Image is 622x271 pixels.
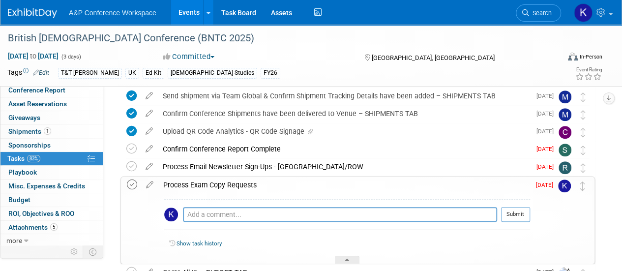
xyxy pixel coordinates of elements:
div: Event Format [515,51,602,66]
span: (3 days) [60,54,81,60]
span: to [29,52,38,60]
a: Playbook [0,166,103,179]
span: 83% [27,155,40,162]
a: Tasks83% [0,152,103,165]
span: Budget [8,196,30,204]
span: [GEOGRAPHIC_DATA], [GEOGRAPHIC_DATA] [371,54,494,61]
i: Move task [581,128,586,137]
a: Search [516,4,561,22]
div: Process Exam Copy Requests [158,177,530,193]
a: edit [141,127,158,136]
span: Conference Report [8,86,65,94]
a: Edit [33,69,49,76]
span: Giveaways [8,114,40,121]
a: Asset Reservations [0,97,103,111]
div: T&T [PERSON_NAME] [58,68,122,78]
div: Confirm Conference Report Complete [158,141,531,157]
span: Attachments [8,223,58,231]
a: Sponsorships [0,139,103,152]
span: more [6,237,22,244]
img: Matt Hambridge [559,108,571,121]
div: [DEMOGRAPHIC_DATA] Studies [168,68,257,78]
a: edit [141,181,158,189]
div: UK [125,68,139,78]
span: [DATE] [536,92,559,99]
img: Sarah Blake [559,144,571,156]
a: edit [141,91,158,100]
img: Format-Inperson.png [568,53,578,60]
span: Misc. Expenses & Credits [8,182,85,190]
span: A&P Conference Workspace [69,9,156,17]
i: Move task [581,163,586,173]
td: Toggle Event Tabs [83,245,103,258]
a: Giveaways [0,111,103,124]
img: Kate Hunneyball [574,3,592,22]
span: Asset Reservations [8,100,67,108]
span: Playbook [8,168,37,176]
a: edit [141,145,158,153]
td: Personalize Event Tab Strip [66,245,83,258]
i: Move task [581,110,586,120]
div: In-Person [579,53,602,60]
a: edit [141,109,158,118]
div: Event Rating [575,67,602,72]
i: Move task [581,146,586,155]
i: Move task [580,181,585,191]
a: Budget [0,193,103,207]
span: [DATE] [536,163,559,170]
div: FY26 [261,68,280,78]
div: Ed Kit [143,68,164,78]
div: Confirm Conference Shipments have been delivered to Venue – SHIPMENTS TAB [158,105,531,122]
a: Attachments5 [0,221,103,234]
td: Tags [7,67,49,79]
a: Misc. Expenses & Credits [0,180,103,193]
span: [DATE] [536,181,558,188]
button: Submit [501,207,530,222]
span: ROI, Objectives & ROO [8,210,74,217]
i: Move task [581,92,586,102]
a: Show task history [177,240,222,247]
span: [DATE] [536,128,559,135]
div: British [DEMOGRAPHIC_DATA] Conference (BNTC 2025) [4,30,552,47]
div: Send shipment via Team Global & Confirm Shipment Tracking Details have been added – SHIPMENTS TAB [158,88,531,104]
div: Process Email Newsletter Sign-Ups - [GEOGRAPHIC_DATA]/ROW [158,158,531,175]
a: Conference Report [0,84,103,97]
span: 1 [44,127,51,135]
span: Shipments [8,127,51,135]
span: 5 [50,223,58,231]
img: Matt Hambridge [559,90,571,103]
span: Tasks [7,154,40,162]
a: edit [141,162,158,171]
span: [DATE] [536,146,559,152]
img: Kate Hunneyball [558,180,571,192]
img: ExhibitDay [8,8,57,18]
span: Search [529,9,552,17]
a: ROI, Objectives & ROO [0,207,103,220]
span: Sponsorships [8,141,51,149]
img: Kate Hunneyball [164,208,178,221]
div: Upload QR Code Analytics - QR Code Signage [158,123,531,140]
span: [DATE] [536,110,559,117]
img: Christine Ritchlin [559,126,571,139]
a: Shipments1 [0,125,103,138]
button: Committed [160,52,218,62]
span: [DATE] [DATE] [7,52,59,60]
a: more [0,234,103,247]
img: Rhianna Blackburn [559,161,571,174]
